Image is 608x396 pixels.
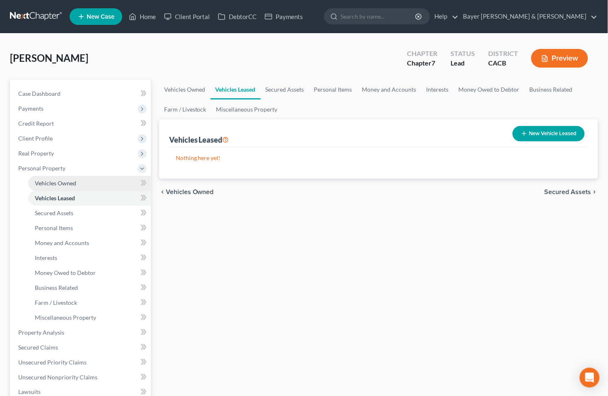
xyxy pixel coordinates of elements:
a: Farm / Livestock [159,100,211,119]
span: Business Related [35,284,78,291]
a: Money Owed to Debtor [28,265,151,280]
a: Personal Items [309,80,357,100]
span: Interests [35,254,57,261]
a: Vehicles Leased [211,80,261,100]
span: [PERSON_NAME] [10,52,88,64]
span: Case Dashboard [18,90,61,97]
div: District [488,49,518,58]
span: Credit Report [18,120,54,127]
a: Interests [28,250,151,265]
a: Miscellaneous Property [211,100,283,119]
div: CACB [488,58,518,68]
button: New Vehicle Leased [513,126,585,141]
a: Bayer [PERSON_NAME] & [PERSON_NAME] [459,9,598,24]
span: Unsecured Priority Claims [18,359,87,366]
a: Unsecured Priority Claims [12,355,151,370]
a: Credit Report [12,116,151,131]
div: Chapter [407,58,437,68]
span: Real Property [18,150,54,157]
span: Money and Accounts [35,239,89,246]
span: Secured Assets [545,189,591,195]
button: Secured Assets chevron_right [545,189,598,195]
a: Money Owed to Debtor [454,80,525,100]
a: Home [125,9,160,24]
a: Secured Claims [12,340,151,355]
a: Unsecured Nonpriority Claims [12,370,151,385]
a: Help [431,9,458,24]
a: Interests [421,80,454,100]
span: Money Owed to Debtor [35,269,96,276]
a: Case Dashboard [12,86,151,101]
span: Vehicles Owned [166,189,214,195]
span: Client Profile [18,135,53,142]
a: Vehicles Leased [28,191,151,206]
a: Vehicles Owned [28,176,151,191]
span: Secured Assets [35,209,73,216]
span: Vehicles Owned [35,180,76,187]
span: Secured Claims [18,344,58,351]
span: Unsecured Nonpriority Claims [18,374,97,381]
a: Secured Assets [261,80,309,100]
span: Personal Property [18,165,65,172]
a: Personal Items [28,221,151,236]
div: Open Intercom Messenger [580,368,600,388]
span: Lawsuits [18,389,41,396]
div: Status [451,49,475,58]
div: Lead [451,58,475,68]
a: Vehicles Owned [159,80,211,100]
span: Miscellaneous Property [35,314,96,321]
a: Property Analysis [12,325,151,340]
input: Search by name... [341,9,417,24]
a: Farm / Livestock [28,295,151,310]
a: DebtorCC [214,9,261,24]
i: chevron_right [591,189,598,195]
span: New Case [87,14,114,20]
span: Payments [18,105,44,112]
a: Miscellaneous Property [28,310,151,325]
div: Vehicles Leased [169,135,229,145]
span: Vehicles Leased [35,194,75,202]
div: Chapter [407,49,437,58]
span: Property Analysis [18,329,64,336]
a: Payments [261,9,307,24]
a: Client Portal [160,9,214,24]
p: Nothing here yet! [176,154,581,162]
span: Farm / Livestock [35,299,77,306]
span: Personal Items [35,224,73,231]
button: Preview [531,49,588,68]
span: 7 [431,59,435,67]
a: Business Related [28,280,151,295]
a: Money and Accounts [28,236,151,250]
a: Secured Assets [28,206,151,221]
button: chevron_left Vehicles Owned [159,189,214,195]
a: Money and Accounts [357,80,421,100]
a: Business Related [525,80,578,100]
i: chevron_left [159,189,166,195]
